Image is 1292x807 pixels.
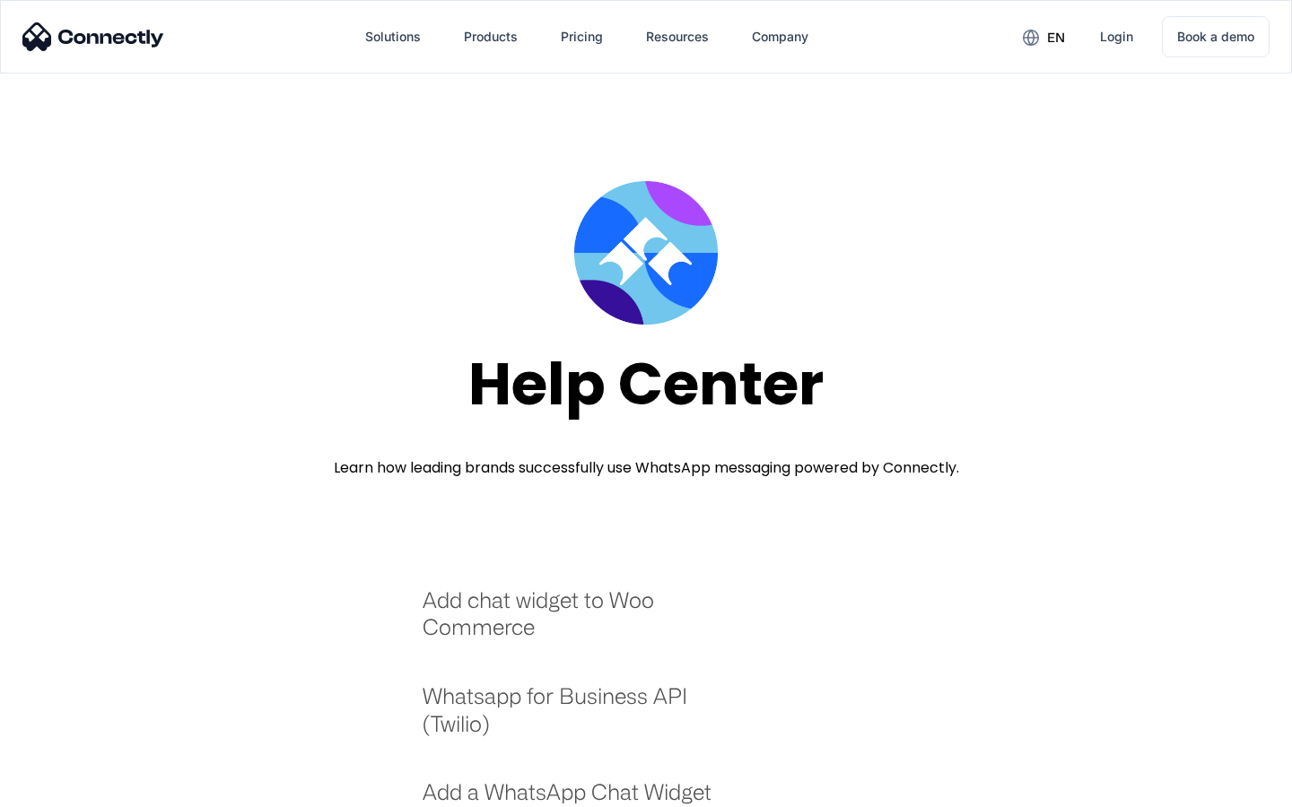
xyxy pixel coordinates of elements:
[646,24,709,49] div: Resources
[632,15,723,58] div: Resources
[1086,15,1148,58] a: Login
[351,15,435,58] div: Solutions
[423,682,736,755] a: Whatsapp for Business API (Twilio)
[423,586,736,659] a: Add chat widget to Woo Commerce
[36,776,108,801] ul: Language list
[18,776,108,801] aside: Language selected: English
[1008,23,1078,50] div: en
[738,15,823,58] div: Company
[365,24,421,49] div: Solutions
[546,15,617,58] a: Pricing
[1162,16,1270,57] a: Book a demo
[1100,24,1133,49] div: Login
[22,22,164,51] img: Connectly Logo
[334,457,959,479] div: Learn how leading brands successfully use WhatsApp messaging powered by Connectly.
[752,24,808,49] div: Company
[468,351,824,417] div: Help Center
[1047,25,1065,50] div: en
[450,15,532,58] div: Products
[561,24,603,49] div: Pricing
[464,24,518,49] div: Products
